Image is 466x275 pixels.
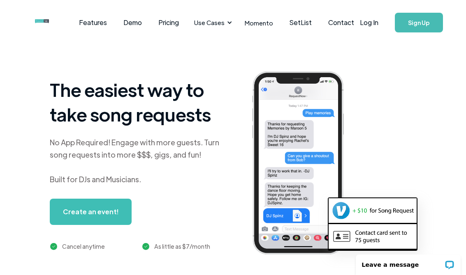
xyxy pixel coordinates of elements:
img: green checkmark [142,243,149,250]
a: Pricing [150,10,187,35]
div: As little as $7/month [154,241,210,251]
a: Features [71,10,115,35]
a: home [35,14,50,31]
img: requestnow logo [35,19,64,23]
div: No App Required! Engage with more guests. Turn song requests into more $$$, gigs, and fun! Built ... [50,136,222,186]
div: Use Cases [189,10,234,35]
img: iphone screenshot [244,66,363,262]
div: Cancel anytime [62,241,105,251]
a: Momento [236,11,281,35]
div: Use Cases [194,18,225,27]
img: venmo screenshot [329,198,417,223]
iframe: LiveChat chat widget [350,249,466,275]
h1: The easiest way to take song requests [50,77,222,126]
img: green checkmark [50,243,57,250]
a: SetList [281,10,320,35]
img: contact card example [329,224,417,249]
a: Log In [352,8,387,37]
a: Create an event! [50,199,132,225]
a: Sign Up [395,13,443,32]
a: Demo [115,10,150,35]
a: Contact [320,10,362,35]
